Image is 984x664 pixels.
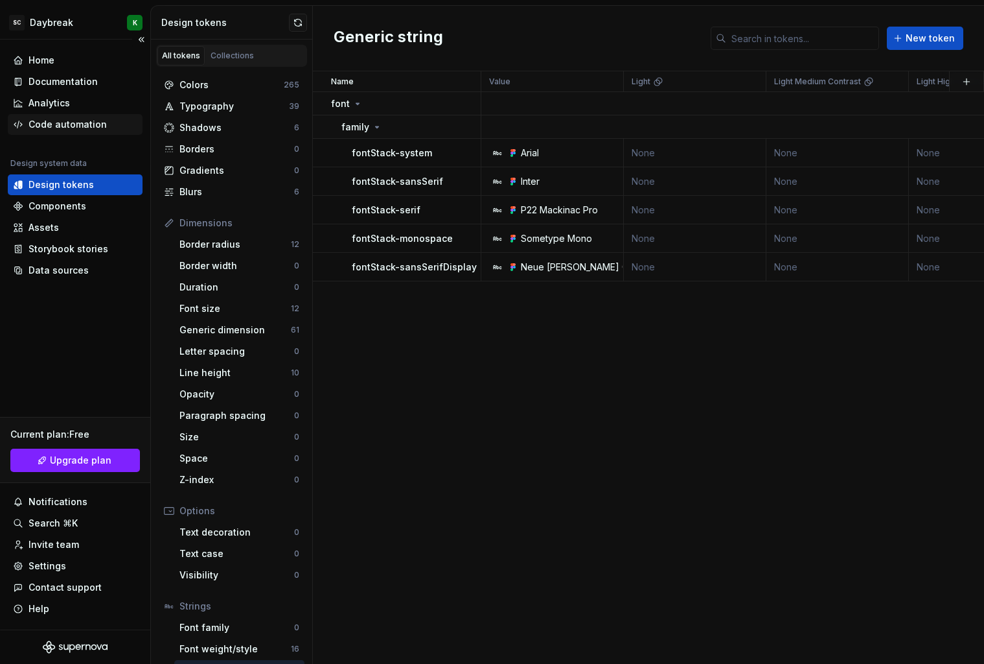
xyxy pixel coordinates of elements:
[179,473,294,486] div: Z-index
[10,158,87,169] div: Design system data
[294,410,299,421] div: 0
[624,253,766,281] td: None
[179,504,299,517] div: Options
[179,409,294,422] div: Paragraph spacing
[179,345,294,358] div: Letter spacing
[179,259,294,272] div: Border width
[331,77,354,87] p: Name
[179,281,294,294] div: Duration
[8,556,143,576] a: Settings
[179,143,294,156] div: Borders
[159,75,304,95] a: Colors265
[174,405,304,426] a: Paragraph spacing0
[174,341,304,362] a: Letter spacing0
[521,147,539,160] div: Arial
[294,549,299,559] div: 0
[10,428,140,441] div: Current plan : Free
[30,16,73,29] div: Daybreak
[159,139,304,160] a: Borders0
[29,200,86,213] div: Components
[294,432,299,442] div: 0
[624,196,766,224] td: None
[159,96,304,117] a: Typography39
[50,454,111,467] span: Upgrade plan
[179,121,294,134] div: Shadows
[29,560,66,573] div: Settings
[179,431,294,444] div: Size
[162,51,200,61] div: All tokens
[29,54,54,67] div: Home
[179,547,294,560] div: Text case
[766,139,909,167] td: None
[291,303,299,314] div: 12
[291,325,299,335] div: 61
[294,527,299,538] div: 0
[8,50,143,71] a: Home
[174,427,304,447] a: Size0
[179,100,289,113] div: Typography
[179,569,294,582] div: Visibility
[3,8,148,36] button: SCDaybreakK
[294,453,299,464] div: 0
[174,565,304,586] a: Visibility0
[29,118,107,131] div: Code automation
[179,164,294,177] div: Gradients
[352,175,443,188] p: fontStack-sansSerif
[887,27,963,50] button: New token
[906,32,955,45] span: New token
[179,526,294,539] div: Text decoration
[294,622,299,633] div: 0
[174,522,304,543] a: Text decoration0
[624,139,766,167] td: None
[179,643,291,656] div: Font weight/style
[179,302,291,315] div: Font size
[8,599,143,619] button: Help
[624,224,766,253] td: None
[179,388,294,401] div: Opacity
[161,16,289,29] div: Design tokens
[29,602,49,615] div: Help
[174,277,304,298] a: Duration0
[174,255,304,276] a: Border width0
[521,175,540,188] div: Inter
[8,71,143,92] a: Documentation
[179,78,284,91] div: Colors
[159,117,304,138] a: Shadows6
[489,77,510,87] p: Value
[294,261,299,271] div: 0
[133,18,137,28] div: K
[352,261,477,274] p: fontStack-sansSerifDisplay
[8,217,143,238] a: Assets
[43,641,108,654] a: Supernova Logo
[766,224,909,253] td: None
[29,221,59,234] div: Assets
[632,77,650,87] p: Light
[10,449,140,472] button: Upgrade plan
[331,97,350,110] p: font
[766,196,909,224] td: None
[352,232,453,245] p: fontStack-monospace
[352,147,432,160] p: fontStack-system
[8,114,143,135] a: Code automation
[174,469,304,490] a: Z-index0
[8,239,143,259] a: Storybook stories
[29,538,79,551] div: Invite team
[294,144,299,154] div: 0
[29,581,102,594] div: Contact support
[8,534,143,555] a: Invite team
[159,182,304,202] a: Blurs6
[291,368,299,378] div: 10
[289,101,299,112] div: 39
[521,261,707,274] div: Neue [PERSON_NAME] Grotesk Display Pro
[174,543,304,564] a: Text case0
[179,217,299,230] div: Dimensions
[174,448,304,469] a: Space0
[8,93,143,113] a: Analytics
[766,167,909,196] td: None
[8,196,143,217] a: Components
[774,77,861,87] p: Light Medium Contrast
[294,187,299,197] div: 6
[179,366,291,379] div: Line height
[174,234,304,255] a: Border radius12
[29,243,108,255] div: Storybook stories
